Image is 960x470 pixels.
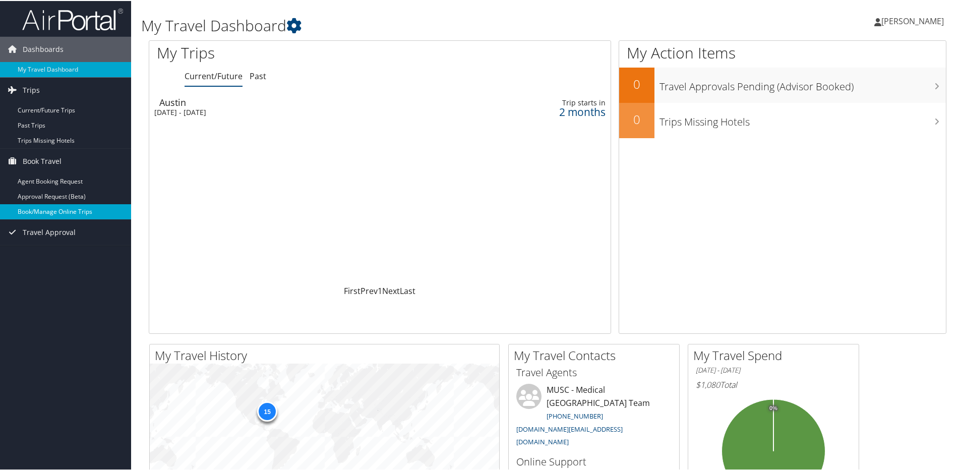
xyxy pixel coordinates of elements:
[22,7,123,30] img: airportal-logo.png
[159,97,432,106] div: Austin
[400,284,415,296] a: Last
[514,346,679,363] h2: My Travel Contacts
[141,14,683,35] h1: My Travel Dashboard
[881,15,944,26] span: [PERSON_NAME]
[23,148,62,173] span: Book Travel
[619,102,946,137] a: 0Trips Missing Hotels
[516,454,672,468] h3: Online Support
[619,110,654,127] h2: 0
[250,70,266,81] a: Past
[619,75,654,92] h2: 0
[489,106,605,115] div: 2 months
[874,5,954,35] a: [PERSON_NAME]
[382,284,400,296] a: Next
[361,284,378,296] a: Prev
[619,41,946,63] h1: My Action Items
[619,67,946,102] a: 0Travel Approvals Pending (Advisor Booked)
[23,77,40,102] span: Trips
[511,383,677,450] li: MUSC - Medical [GEOGRAPHIC_DATA] Team
[23,36,64,61] span: Dashboards
[154,107,427,116] div: [DATE] - [DATE]
[696,365,851,374] h6: [DATE] - [DATE]
[378,284,382,296] a: 1
[696,378,720,389] span: $1,080
[257,400,277,421] div: 15
[516,365,672,379] h3: Travel Agents
[696,378,851,389] h6: Total
[547,410,603,420] a: [PHONE_NUMBER]
[157,41,411,63] h1: My Trips
[693,346,859,363] h2: My Travel Spend
[516,424,623,446] a: [DOMAIN_NAME][EMAIL_ADDRESS][DOMAIN_NAME]
[659,74,946,93] h3: Travel Approvals Pending (Advisor Booked)
[185,70,243,81] a: Current/Future
[155,346,499,363] h2: My Travel History
[344,284,361,296] a: First
[659,109,946,128] h3: Trips Missing Hotels
[23,219,76,244] span: Travel Approval
[769,404,777,410] tspan: 0%
[489,97,605,106] div: Trip starts in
